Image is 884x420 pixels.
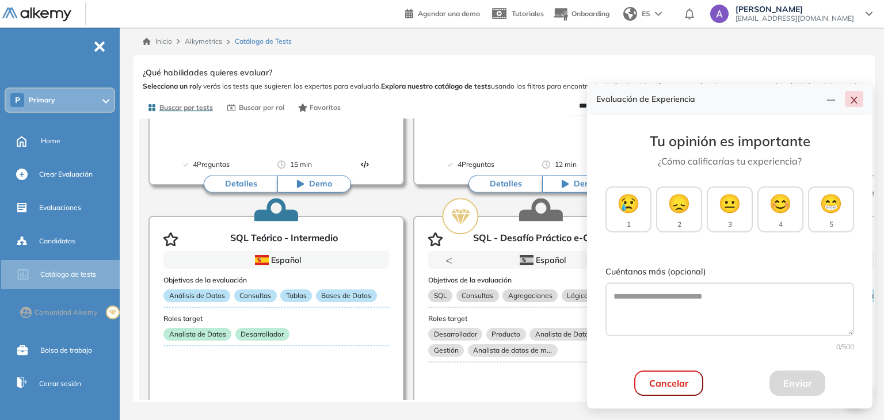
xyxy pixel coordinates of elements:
span: 15 min [290,159,312,170]
button: Detalles [204,175,277,193]
span: 2 [677,219,681,230]
p: Bases de Datos [316,289,377,302]
img: ESP [520,255,534,265]
p: Analista de Datos [163,328,231,341]
button: 😁5 [808,186,854,232]
button: 😢1 [605,186,651,232]
div: Español [469,254,614,266]
span: close [849,96,859,105]
span: 😊 [769,189,792,217]
span: 5 [829,219,833,230]
span: 12 min [555,159,577,170]
span: Buscar por tests [159,102,213,113]
button: Buscar por tests [143,98,218,117]
div: 0 /500 [605,342,854,352]
button: Onboarding [553,2,609,26]
button: Demo [277,175,351,193]
span: Demo [309,178,332,190]
p: Tablas [280,289,312,302]
h3: Roles target [163,315,389,323]
span: Home [41,136,60,146]
span: [EMAIL_ADDRESS][DOMAIN_NAME] [736,14,854,23]
span: Candidatos [39,236,75,246]
b: Selecciona un rol [143,82,198,90]
span: 3 [728,219,732,230]
a: Inicio [143,36,172,47]
span: Catálogo de Tests [235,36,292,47]
span: P [15,96,20,105]
span: 😞 [668,189,691,217]
span: 4 Preguntas [193,159,230,170]
span: Onboarding [571,9,609,18]
span: Cerrar sesión [39,379,81,389]
h3: Objetivos de la evaluación [163,276,389,284]
p: ¿Cómo calificarías tu experiencia? [605,154,854,168]
span: 😢 [617,189,640,217]
span: Evaluaciones [39,203,81,213]
button: Favoritos [294,98,346,117]
span: Crear Evaluación [39,169,93,180]
span: 4 [779,219,783,230]
b: Explora nuestro catálogo de tests [381,82,491,90]
span: Demo [574,178,597,190]
span: ES [642,9,650,19]
span: 1 [627,219,631,230]
img: Logo [2,7,71,22]
span: Alkymetrics [185,37,222,45]
label: Cuéntanos más (opcional) [605,266,854,278]
button: close [845,91,863,107]
button: line [822,91,840,107]
span: 😁 [820,189,843,217]
img: ESP [255,255,269,265]
span: Catálogo de tests [40,269,96,280]
p: Consultas [234,289,277,302]
h4: Evaluación de Experiencia [596,94,822,104]
p: SQL Teórico - Intermedio [230,232,338,246]
span: Agendar una demo [418,9,480,18]
span: Tutoriales [512,9,544,18]
span: ¿Qué habilidades quieres evaluar? [143,67,272,79]
span: y verás los tests que sugieren los expertos para evaluarlo. usando los filtros para encontrar los... [143,81,866,91]
button: Buscar por rol [222,98,289,117]
button: Detalles [468,175,542,193]
span: Favoritos [310,102,341,113]
img: world [623,7,637,21]
button: Demo [542,175,616,193]
p: Análisis de Datos [163,289,230,302]
span: 😐 [718,189,741,217]
button: 😐3 [707,186,753,232]
h3: Tu opinión es importante [605,133,854,150]
a: Agendar una demo [405,6,480,20]
span: Bolsa de trabajo [40,345,92,356]
button: 😞2 [656,186,702,232]
span: line [826,96,836,105]
div: Español [204,254,349,266]
span: 4 Preguntas [458,159,494,170]
button: Cancelar [634,371,703,396]
img: Format test logo [360,160,369,169]
span: Buscar por rol [239,102,284,113]
button: Enviar [769,371,825,396]
button: 😊4 [757,186,803,232]
img: arrow [655,12,662,16]
p: Desarrollador [235,328,289,341]
span: Primary [29,96,55,105]
span: [PERSON_NAME] [736,5,854,14]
